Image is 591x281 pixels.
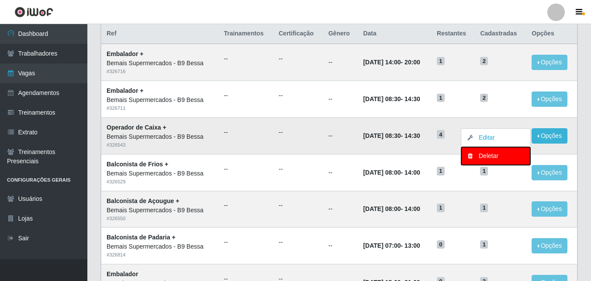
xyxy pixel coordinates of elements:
[480,240,488,249] span: 1
[107,124,166,131] strong: Operador de Caixa +
[363,242,401,249] time: [DATE] 07:00
[363,95,401,102] time: [DATE] 08:30
[323,228,358,264] td: --
[107,141,213,149] div: # 326543
[532,128,567,144] button: Opções
[224,201,268,210] ul: --
[475,24,526,44] th: Cadastradas
[480,94,488,102] span: 2
[107,95,213,105] div: Bemais Supermercados - B9 Bessa
[107,105,213,112] div: # 326711
[107,169,213,178] div: Bemais Supermercados - B9 Bessa
[363,169,420,176] strong: -
[107,68,213,75] div: # 326716
[532,238,567,253] button: Opções
[279,91,318,100] ul: --
[323,24,358,44] th: Gênero
[404,132,420,139] time: 14:30
[107,59,213,68] div: Bemais Supermercados - B9 Bessa
[363,95,420,102] strong: -
[437,94,445,102] span: 1
[404,242,420,249] time: 13:00
[532,201,567,217] button: Opções
[273,24,323,44] th: Certificação
[437,167,445,176] span: 1
[107,50,143,57] strong: Embalador +
[437,130,445,139] span: 4
[279,201,318,210] ul: --
[323,81,358,118] td: --
[480,204,488,212] span: 1
[107,206,213,215] div: Bemais Supermercados - B9 Bessa
[363,169,401,176] time: [DATE] 08:00
[279,238,318,247] ul: --
[107,161,168,168] strong: Balconista de Frios +
[532,165,567,180] button: Opções
[224,54,268,63] ul: --
[323,44,358,81] td: --
[218,24,273,44] th: Trainamentos
[358,24,432,44] th: Data
[526,24,577,44] th: Opções
[363,59,420,66] strong: -
[107,270,138,277] strong: Embalador
[363,205,401,212] time: [DATE] 08:00
[470,151,522,161] div: Deletar
[323,154,358,191] td: --
[363,242,420,249] strong: -
[224,91,268,100] ul: --
[107,251,213,259] div: # 326814
[404,205,420,212] time: 14:00
[323,191,358,228] td: --
[432,24,475,44] th: Restantes
[437,240,445,249] span: 0
[437,57,445,66] span: 1
[363,132,401,139] time: [DATE] 08:30
[404,59,420,66] time: 20:00
[107,178,213,186] div: # 326529
[532,91,567,107] button: Opções
[363,59,401,66] time: [DATE] 14:00
[107,234,176,241] strong: Balconista de Padaria +
[404,95,420,102] time: 14:30
[101,24,219,44] th: Ref
[363,205,420,212] strong: -
[224,238,268,247] ul: --
[480,167,488,176] span: 1
[470,134,495,141] a: Editar
[279,128,318,137] ul: --
[480,57,488,66] span: 2
[437,204,445,212] span: 1
[107,197,179,204] strong: Balconista de Açougue +
[107,87,143,94] strong: Embalador +
[224,165,268,174] ul: --
[404,169,420,176] time: 14:00
[224,128,268,137] ul: --
[363,132,420,139] strong: -
[107,215,213,222] div: # 326550
[532,55,567,70] button: Opções
[323,117,358,154] td: --
[14,7,53,18] img: CoreUI Logo
[107,242,213,251] div: Bemais Supermercados - B9 Bessa
[107,132,213,141] div: Bemais Supermercados - B9 Bessa
[279,54,318,63] ul: --
[279,165,318,174] ul: --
